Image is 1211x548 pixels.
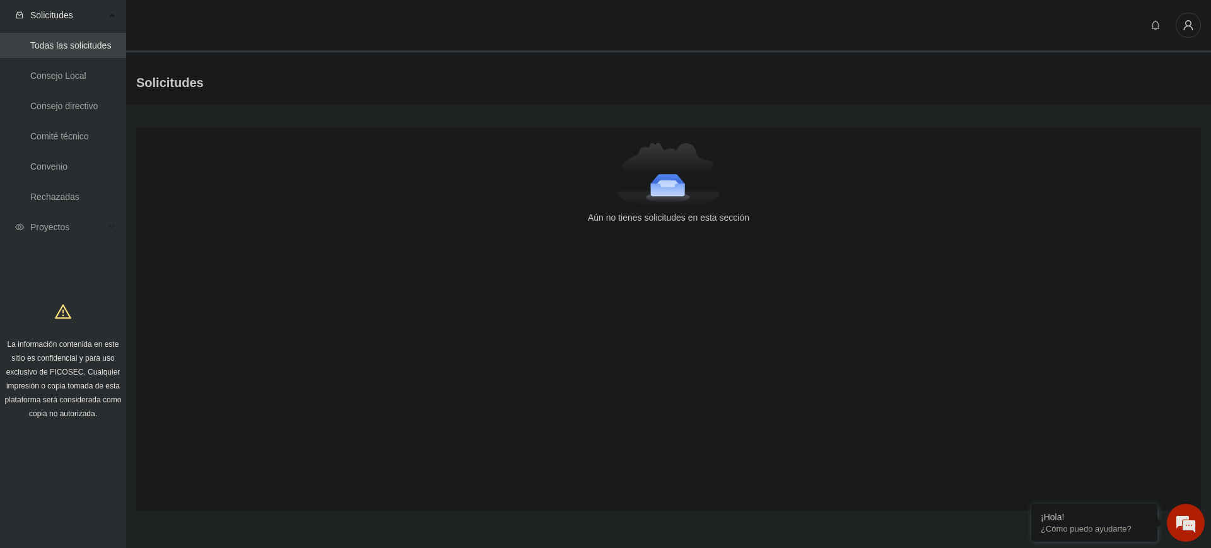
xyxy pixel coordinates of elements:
[30,101,98,111] a: Consejo directivo
[617,143,720,206] img: Aún no tienes solicitudes en esta sección
[30,3,105,28] span: Solicitudes
[30,214,105,240] span: Proyectos
[1176,13,1201,38] button: user
[5,340,122,418] span: La información contenida en este sitio es confidencial y para uso exclusivo de FICOSEC. Cualquier...
[15,11,24,20] span: inbox
[30,40,111,50] a: Todas las solicitudes
[136,73,204,93] span: Solicitudes
[1176,20,1200,31] span: user
[156,211,1181,224] div: Aún no tienes solicitudes en esta sección
[1041,512,1148,522] div: ¡Hola!
[30,131,89,141] a: Comité técnico
[30,161,67,172] a: Convenio
[1041,524,1148,533] p: ¿Cómo puedo ayudarte?
[15,223,24,231] span: eye
[55,303,71,320] span: warning
[1146,20,1165,30] span: bell
[1145,15,1166,35] button: bell
[30,71,86,81] a: Consejo Local
[30,192,79,202] a: Rechazadas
